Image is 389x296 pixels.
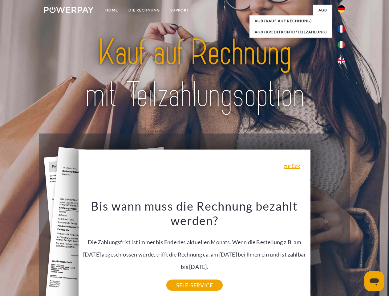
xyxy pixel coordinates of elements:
[165,5,194,16] a: SUPPORT
[166,280,223,291] a: SELF-SERVICE
[59,30,330,118] img: title-powerpay_de.svg
[338,5,345,13] img: de
[82,199,307,228] h3: Bis wann muss die Rechnung bezahlt werden?
[364,271,384,291] iframe: Schaltfläche zum Öffnen des Messaging-Fensters
[338,41,345,48] img: it
[338,57,345,64] img: en
[313,5,332,16] a: agb
[100,5,123,16] a: Home
[249,27,332,38] a: AGB (Kreditkonto/Teilzahlung)
[338,25,345,33] img: fr
[82,199,307,285] div: Die Zahlungsfrist ist immer bis Ende des aktuellen Monats. Wenn die Bestellung z.B. am [DATE] abg...
[284,163,300,169] a: zurück
[44,7,94,13] img: logo-powerpay-white.svg
[123,5,165,16] a: DIE RECHNUNG
[249,15,332,27] a: AGB (Kauf auf Rechnung)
